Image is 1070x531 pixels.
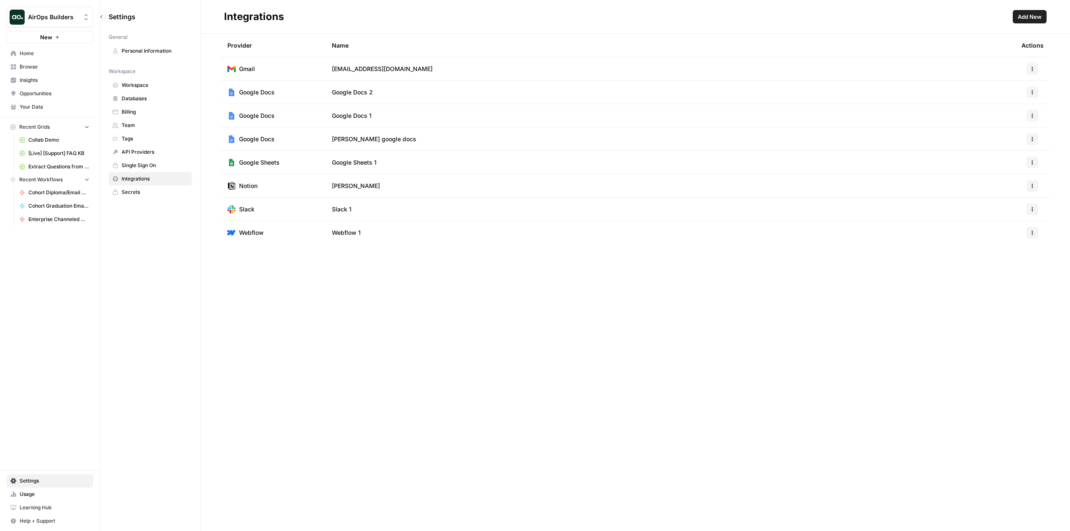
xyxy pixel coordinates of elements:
[10,10,25,25] img: AirOps Builders Logo
[7,87,93,100] a: Opportunities
[28,13,79,21] span: AirOps Builders
[15,160,93,173] a: Extract Questions from Slack > FAQ Grid
[28,216,89,223] span: Enterprise Channeled Weekly Outreach
[7,100,93,114] a: Your Data
[332,88,373,97] span: Google Docs 2
[227,205,236,213] img: Slack
[332,65,433,73] span: [EMAIL_ADDRESS][DOMAIN_NAME]
[239,112,275,120] span: Google Docs
[7,47,93,60] a: Home
[122,175,188,183] span: Integrations
[19,176,63,183] span: Recent Workflows
[332,182,380,190] span: [PERSON_NAME]
[20,517,89,525] span: Help + Support
[332,34,1008,57] div: Name
[227,34,252,57] div: Provider
[28,189,89,196] span: Cohort Diploma/Email Generator
[122,122,188,129] span: Team
[109,33,127,41] span: General
[40,33,52,41] span: New
[1022,34,1044,57] div: Actions
[1018,13,1042,21] span: Add New
[239,88,275,97] span: Google Docs
[20,490,89,498] span: Usage
[109,68,135,75] span: Workspace
[20,103,89,111] span: Your Data
[15,213,93,226] a: Enterprise Channeled Weekly Outreach
[1013,10,1047,23] button: Add New
[109,159,192,172] a: Single Sign On
[7,31,93,43] button: New
[109,172,192,185] a: Integrations
[15,133,93,147] a: Collab Demo
[239,182,257,190] span: Notion
[332,205,352,213] span: Slack 1
[239,65,255,73] span: Gmail
[7,74,93,87] a: Insights
[20,504,89,511] span: Learning Hub
[227,182,236,190] img: Notion
[109,132,192,145] a: Tags
[332,135,416,143] span: [PERSON_NAME] google docs
[7,60,93,74] a: Browse
[239,158,280,167] span: Google Sheets
[122,95,188,102] span: Databases
[239,135,275,143] span: Google Docs
[122,148,188,156] span: API Providers
[109,185,192,199] a: Secrets
[7,173,93,186] button: Recent Workflows
[109,92,192,105] a: Databases
[7,514,93,528] button: Help + Support
[239,229,264,237] span: Webflow
[122,162,188,169] span: Single Sign On
[20,50,89,57] span: Home
[20,90,89,97] span: Opportunities
[7,501,93,514] a: Learning Hub
[15,199,93,213] a: Cohort Graduation Email Sender v2
[15,186,93,199] a: Cohort Diploma/Email Generator
[20,76,89,84] span: Insights
[227,65,236,73] img: Gmail
[28,150,89,157] span: [Live] [Support] FAQ KB
[109,79,192,92] a: Workspace
[227,158,236,167] img: Google Sheets
[122,81,188,89] span: Workspace
[7,474,93,488] a: Settings
[122,47,188,55] span: Personal Information
[19,123,50,131] span: Recent Grids
[109,105,192,119] a: Billing
[239,205,255,213] span: Slack
[20,477,89,485] span: Settings
[15,147,93,160] a: [Live] [Support] FAQ KB
[28,202,89,210] span: Cohort Graduation Email Sender v2
[332,229,361,237] span: Webflow 1
[122,108,188,116] span: Billing
[227,88,236,97] img: Google Docs
[332,112,372,120] span: Google Docs 1
[20,63,89,71] span: Browse
[109,119,192,132] a: Team
[7,121,93,133] button: Recent Grids
[122,135,188,142] span: Tags
[109,44,192,58] a: Personal Information
[122,188,188,196] span: Secrets
[332,158,377,167] span: Google Sheets 1
[227,135,236,143] img: Google Docs
[7,488,93,501] a: Usage
[227,112,236,120] img: Google Docs
[227,229,236,237] img: Webflow
[109,12,135,22] span: Settings
[224,10,284,23] div: Integrations
[7,7,93,28] button: Workspace: AirOps Builders
[109,145,192,159] a: API Providers
[28,163,89,170] span: Extract Questions from Slack > FAQ Grid
[28,136,89,144] span: Collab Demo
